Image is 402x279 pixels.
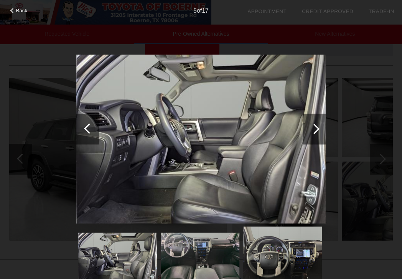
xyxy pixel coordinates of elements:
a: Credit Approved [302,8,353,14]
a: Trade-In [369,8,394,14]
span: 5 [193,7,197,14]
img: 5.jpg [76,55,326,224]
span: Back [16,8,28,13]
span: 17 [202,7,209,14]
a: Appointment [247,8,287,14]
